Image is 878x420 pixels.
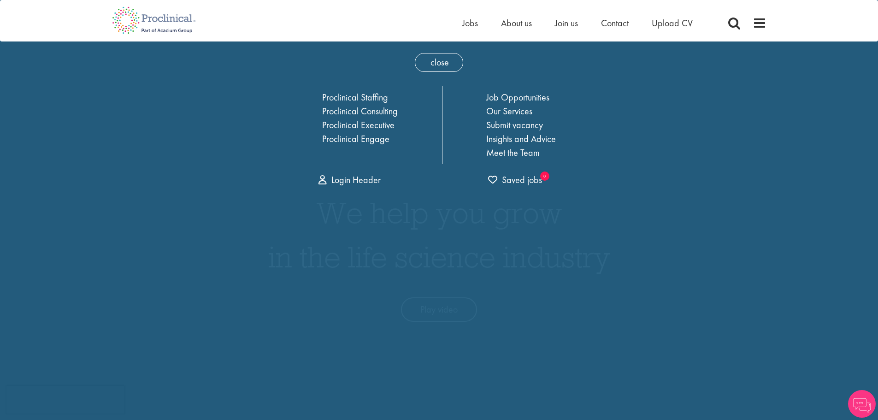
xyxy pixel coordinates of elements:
img: Chatbot [848,390,876,418]
a: Join us [555,17,578,29]
a: Submit vacancy [486,119,543,131]
a: Our Services [486,105,532,117]
a: Login Header [318,174,381,186]
a: Job Opportunities [486,91,549,103]
a: Upload CV [652,17,693,29]
a: Proclinical Consulting [322,105,398,117]
a: About us [501,17,532,29]
a: Insights and Advice [486,133,556,145]
a: Proclinical Executive [322,119,395,131]
sub: 0 [540,172,549,181]
a: 0 jobs in shortlist [488,173,542,187]
a: Proclinical Engage [322,133,389,145]
span: close [415,53,463,72]
span: Saved jobs [488,174,542,186]
a: Contact [601,17,629,29]
a: Jobs [462,17,478,29]
a: Proclinical Staffing [322,91,388,103]
a: Meet the Team [486,147,540,159]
